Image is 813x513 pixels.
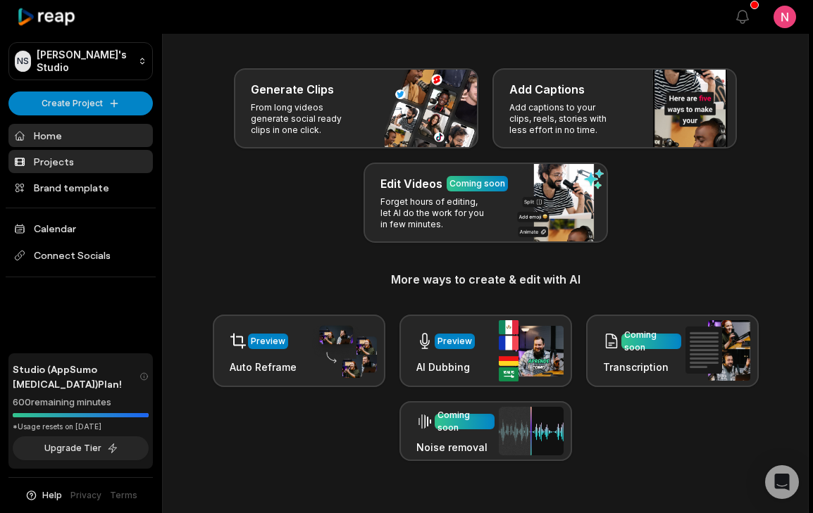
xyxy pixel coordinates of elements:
[8,176,153,199] a: Brand template
[509,102,619,136] p: Add captions to your clips, reels, stories with less effort in no time.
[8,124,153,147] a: Home
[685,320,750,381] img: transcription.png
[499,407,564,455] img: noise_removal.png
[230,360,297,374] h3: Auto Reframe
[8,243,153,268] span: Connect Socials
[251,102,360,136] p: From long videos generate social ready clips in one click.
[8,91,153,115] button: Create Project
[13,362,139,391] span: Studio (AppSumo [MEDICAL_DATA]) Plan!
[180,271,791,288] h3: More ways to create & edit with AI
[312,324,377,379] img: auto_reframe.png
[42,489,62,502] span: Help
[8,217,153,240] a: Calendar
[416,440,495,455] h3: Noise removal
[25,489,62,502] button: Help
[449,177,505,190] div: Coming soon
[499,320,564,381] img: ai_dubbing.png
[8,150,153,173] a: Projects
[765,465,799,499] div: Open Intercom Messenger
[437,335,472,348] div: Preview
[603,360,681,374] h3: Transcription
[110,489,137,502] a: Terms
[624,329,678,354] div: Coming soon
[13,395,149,410] div: 600 remaining minutes
[15,51,31,72] div: NS
[13,436,149,460] button: Upgrade Tier
[380,175,442,192] h3: Edit Videos
[416,360,475,374] h3: AI Dubbing
[251,335,285,348] div: Preview
[380,196,490,230] p: Forget hours of editing, let AI do the work for you in few minutes.
[509,81,585,98] h3: Add Captions
[251,81,334,98] h3: Generate Clips
[13,422,149,432] div: *Usage resets on [DATE]
[437,409,492,434] div: Coming soon
[70,489,101,502] a: Privacy
[37,49,132,74] p: [PERSON_NAME]'s Studio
